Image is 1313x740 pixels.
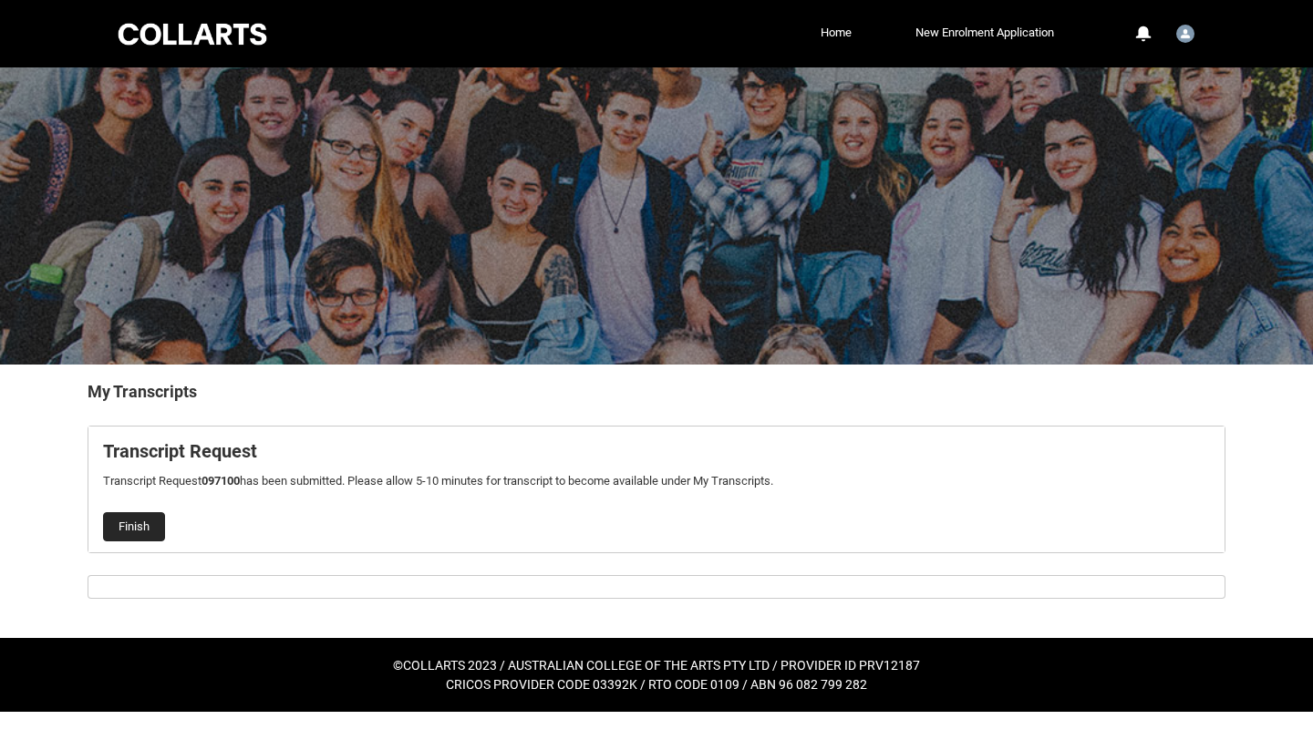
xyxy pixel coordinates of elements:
[1172,17,1199,46] button: User Profile Student.pjamal.20252871
[88,382,197,401] b: My Transcripts
[1176,25,1194,43] img: Student.pjamal.20252871
[103,440,257,462] b: Transcript Request
[202,474,240,488] b: 097100
[816,19,856,46] a: Home
[88,426,1225,553] article: Request_Student_Transcript flow
[911,19,1059,46] a: New Enrolment Application
[103,512,165,541] button: Finish
[103,472,1210,490] p: Transcript Request has been submitted. Please allow 5-10 minutes for transcript to become availab...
